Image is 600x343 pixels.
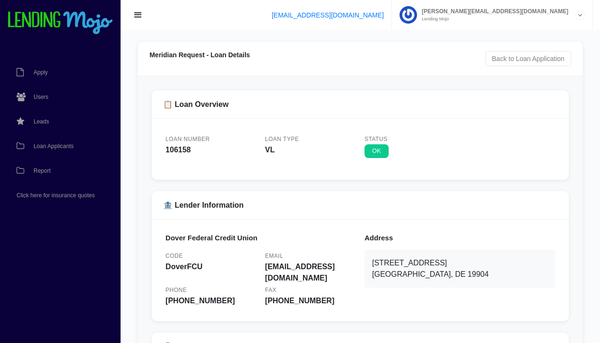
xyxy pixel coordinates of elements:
div: [STREET_ADDRESS] [GEOGRAPHIC_DATA], DE 19904 [365,250,555,288]
h5: 📋 Loan Overview [163,100,557,109]
span: Report [34,168,51,174]
small: Status [365,136,388,142]
h6: Dover Federal Credit Union [165,234,356,242]
small: Lending Mojo [417,17,568,21]
small: Fax [265,287,277,293]
a: [EMAIL_ADDRESS][DOMAIN_NAME] [272,11,384,19]
span: OK [365,144,389,158]
small: Phone [165,287,187,293]
small: Loan Number [165,136,210,142]
small: Code [165,253,183,259]
img: Profile image [400,6,417,24]
div: VL [265,144,356,156]
div: [EMAIL_ADDRESS][DOMAIN_NAME] [265,261,356,284]
div: 106158 [165,144,256,156]
small: Email [265,253,284,259]
div: [PHONE_NUMBER] [265,295,356,307]
span: Loan Applicants [34,143,74,149]
span: Leads [34,119,49,124]
div: DoverFCU [165,261,256,273]
span: Users [34,94,48,100]
h6: Address [365,234,555,242]
span: [PERSON_NAME][EMAIL_ADDRESS][DOMAIN_NAME] [417,9,568,14]
h3: Meridian Request - Loan Details [149,51,571,59]
div: [PHONE_NUMBER] [165,295,256,307]
a: Back to Loan Application [486,51,571,66]
span: Apply [34,70,48,75]
span: Click here for insurance quotes [17,193,95,198]
h5: 🏦 Lender Information [163,201,557,210]
img: logo-small.png [7,11,113,35]
small: Loan Type [265,136,299,142]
